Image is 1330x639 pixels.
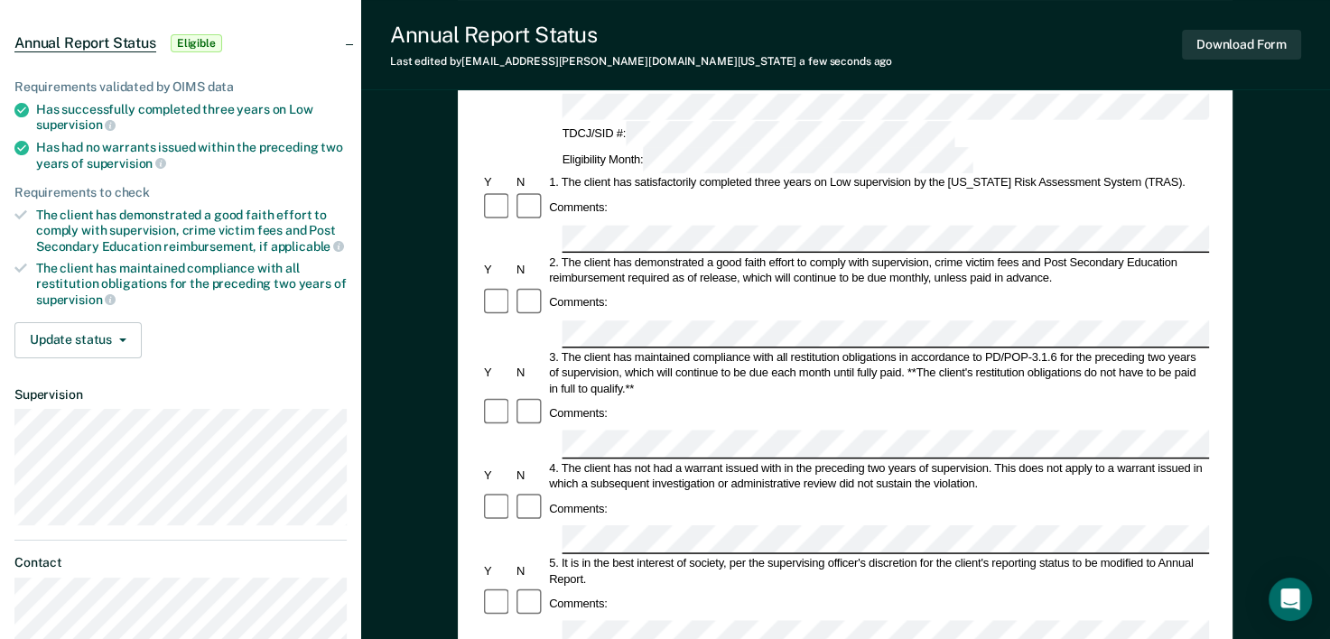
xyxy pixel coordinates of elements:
[514,262,546,277] div: N
[799,55,892,68] span: a few seconds ago
[547,555,1210,587] div: 5. It is in the best interest of society, per the supervising officer's discretion for the client...
[547,459,1210,491] div: 4. The client has not had a warrant issued with in the preceding two years of supervision. This d...
[36,208,347,254] div: The client has demonstrated a good faith effort to comply with supervision, crime victim fees and...
[560,147,976,173] div: Eligibility Month:
[547,175,1210,190] div: 1. The client has satisfactorily completed three years on Low supervision by the [US_STATE] Risk ...
[547,405,610,421] div: Comments:
[481,562,514,578] div: Y
[547,255,1210,286] div: 2. The client has demonstrated a good faith effort to comply with supervision, crime victim fees ...
[36,261,347,307] div: The client has maintained compliance with all restitution obligations for the preceding two years of
[14,555,347,570] dt: Contact
[14,185,347,200] div: Requirements to check
[481,468,514,483] div: Y
[514,562,546,578] div: N
[547,199,610,215] div: Comments:
[14,34,156,52] span: Annual Report Status
[1182,30,1301,60] button: Download Form
[547,295,610,310] div: Comments:
[514,365,546,380] div: N
[390,22,892,48] div: Annual Report Status
[87,156,166,171] span: supervision
[1269,578,1312,621] div: Open Intercom Messenger
[36,140,347,171] div: Has had no warrants issued within the preceding two years of
[36,292,116,307] span: supervision
[390,55,892,68] div: Last edited by [EMAIL_ADDRESS][PERSON_NAME][DOMAIN_NAME][US_STATE]
[547,596,610,611] div: Comments:
[514,175,546,190] div: N
[547,501,610,516] div: Comments:
[36,117,116,132] span: supervision
[481,175,514,190] div: Y
[14,322,142,358] button: Update status
[547,349,1210,396] div: 3. The client has maintained compliance with all restitution obligations in accordance to PD/POP-...
[36,102,347,133] div: Has successfully completed three years on Low
[271,239,344,254] span: applicable
[481,262,514,277] div: Y
[171,34,222,52] span: Eligible
[481,365,514,380] div: Y
[14,387,347,403] dt: Supervision
[14,79,347,95] div: Requirements validated by OIMS data
[514,468,546,483] div: N
[560,121,958,147] div: TDCJ/SID #:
